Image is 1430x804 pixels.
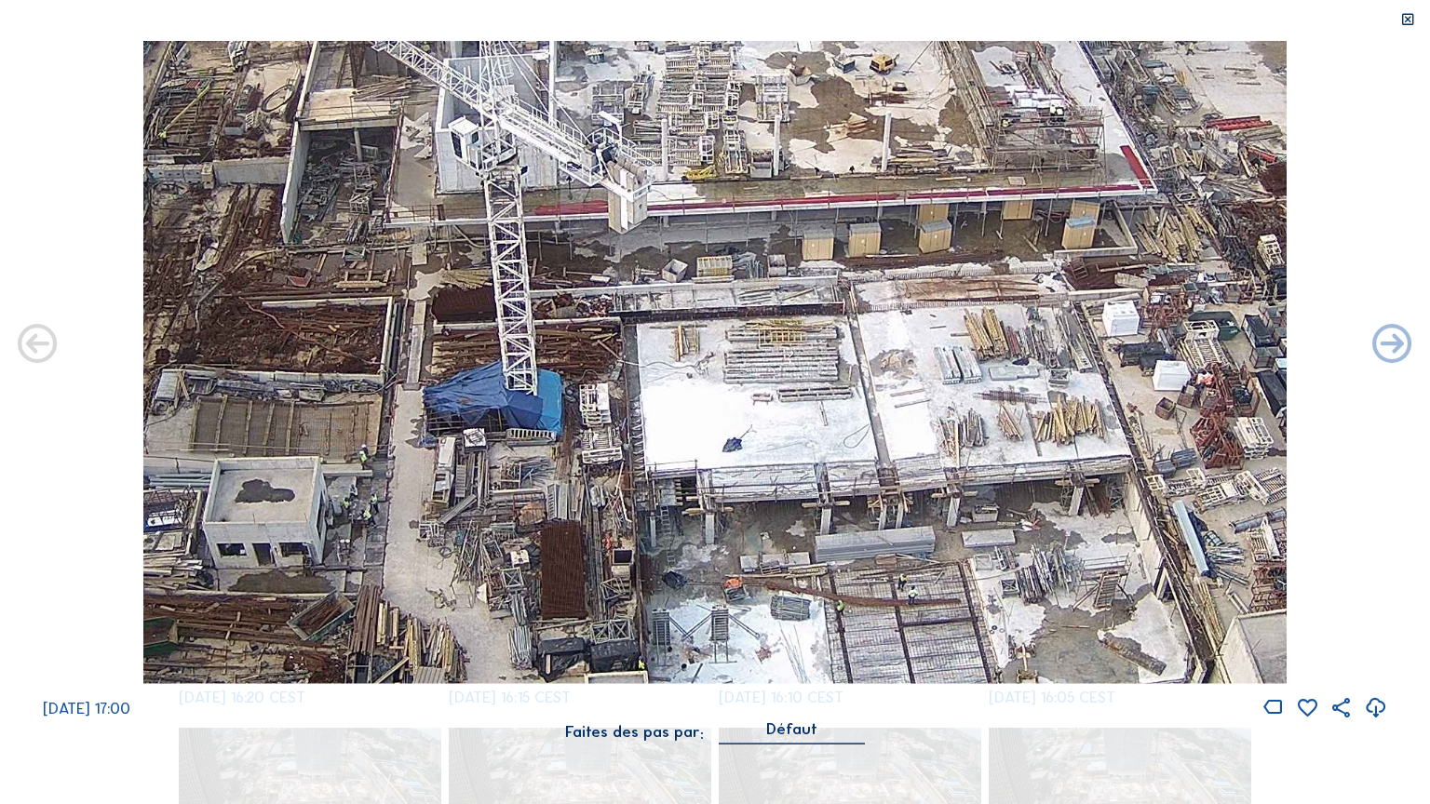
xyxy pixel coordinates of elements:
[143,41,1288,684] img: Image
[565,724,704,740] div: Faites des pas par:
[766,720,817,737] div: Défaut
[719,720,865,743] div: Défaut
[14,322,61,369] i: Forward
[1369,322,1416,369] i: Back
[43,698,130,717] span: [DATE] 17:00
